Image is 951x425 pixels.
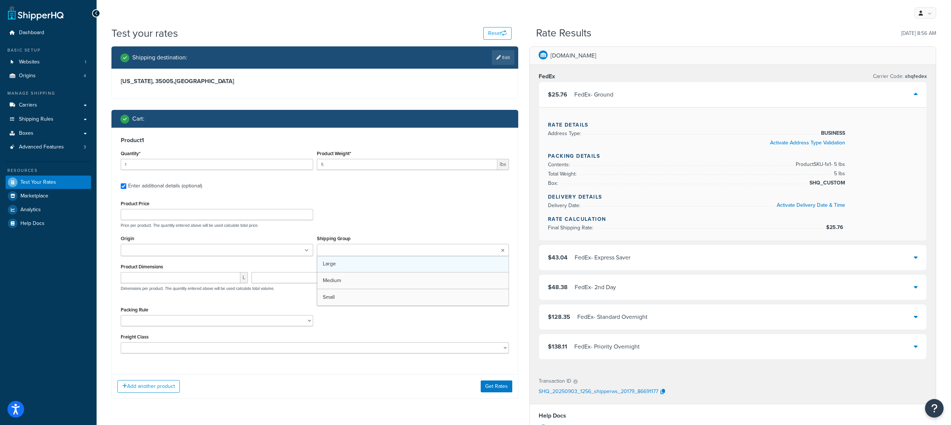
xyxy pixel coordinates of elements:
a: Test Your Rates [6,176,91,189]
span: Marketplace [20,193,48,199]
li: Websites [6,55,91,69]
h3: [US_STATE], 35005 , [GEOGRAPHIC_DATA] [121,78,509,85]
a: Small [317,289,509,305]
a: Advanced Features3 [6,140,91,154]
span: $43.04 [548,253,568,262]
span: $48.38 [548,283,568,291]
span: Box: [548,179,560,187]
p: [DOMAIN_NAME] [551,50,596,61]
span: L [240,272,248,283]
a: Activate Delivery Date & Time [777,201,845,209]
span: Help Docs [20,220,45,227]
span: lbs [497,159,509,170]
span: shqfedex [903,72,927,80]
div: FedEx - Ground [574,89,613,100]
div: FedEx - 2nd Day [575,282,616,292]
h4: Rate Details [548,121,918,129]
div: Manage Shipping [6,90,91,97]
span: $138.11 [548,342,567,351]
span: Final Shipping Rate: [548,224,595,232]
a: Marketplace [6,189,91,203]
a: Shipping Rules [6,112,91,126]
span: Shipping Rules [19,116,53,122]
span: Dashboard [19,30,44,36]
a: Edit [492,50,515,65]
label: Freight Class [121,334,149,340]
a: Analytics [6,203,91,216]
label: Origin [121,236,134,241]
button: Add another product [117,380,180,393]
span: Address Type: [548,130,583,137]
span: Contents: [548,161,572,169]
h4: Packing Details [548,152,918,160]
span: Delivery Date: [548,202,582,209]
h3: Product 1 [121,137,509,144]
h1: Test your rates [111,26,178,40]
h2: Rate Results [536,27,591,39]
div: Basic Setup [6,47,91,53]
span: $128.35 [548,313,570,321]
span: Large [323,260,336,268]
div: FedEx - Standard Overnight [577,312,647,322]
h4: Help Docs [539,411,927,420]
h4: Rate Calculation [548,215,918,223]
input: Enter additional details (optional) [121,183,126,189]
span: SHQ_CUSTOM [808,179,845,187]
a: Carriers [6,98,91,112]
span: Carriers [19,102,37,108]
div: FedEx - Express Saver [575,252,630,263]
span: Websites [19,59,40,65]
span: Small [323,293,335,301]
span: 3 [84,144,86,150]
label: Product Price [121,201,149,206]
button: Open Resource Center [925,399,944,418]
li: Origins [6,69,91,83]
label: Packing Rule [121,307,148,313]
span: Test Your Rates [20,179,56,186]
a: Medium [317,272,509,289]
label: Product Weight* [317,151,351,156]
label: Quantity* [121,151,140,156]
span: 4 [84,73,86,79]
li: Advanced Features [6,140,91,154]
a: Activate Address Type Validation [770,139,845,147]
span: 1 [85,59,86,65]
p: Price per product. The quantity entered above will be used calculate total price. [119,223,511,228]
a: Origins4 [6,69,91,83]
span: Total Weight: [548,170,578,178]
span: Origins [19,73,36,79]
a: Help Docs [6,217,91,230]
h2: Cart : [132,115,145,122]
span: BUSINESS [819,129,845,138]
span: Analytics [20,207,41,213]
a: Boxes [6,127,91,140]
div: Resources [6,167,91,174]
p: Transaction ID [539,376,571,386]
p: Carrier Code: [873,71,927,82]
span: $25.76 [826,223,845,231]
span: Boxes [19,130,33,137]
input: 0.0 [121,159,313,170]
label: Product Dimensions [121,264,163,269]
h2: Shipping destination : [132,54,187,61]
div: FedEx - Priority Overnight [574,341,640,352]
span: $25.76 [548,90,567,99]
a: Websites1 [6,55,91,69]
span: Product SKU-1 x 1 - 5 lbs [794,160,845,169]
div: Enter additional details (optional) [128,181,202,191]
label: Shipping Group [317,236,351,241]
a: Dashboard [6,26,91,40]
a: Large [317,256,509,272]
h3: FedEx [539,73,555,80]
span: Medium [323,277,341,284]
button: Get Rates [481,380,512,392]
span: Advanced Features [19,144,64,150]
